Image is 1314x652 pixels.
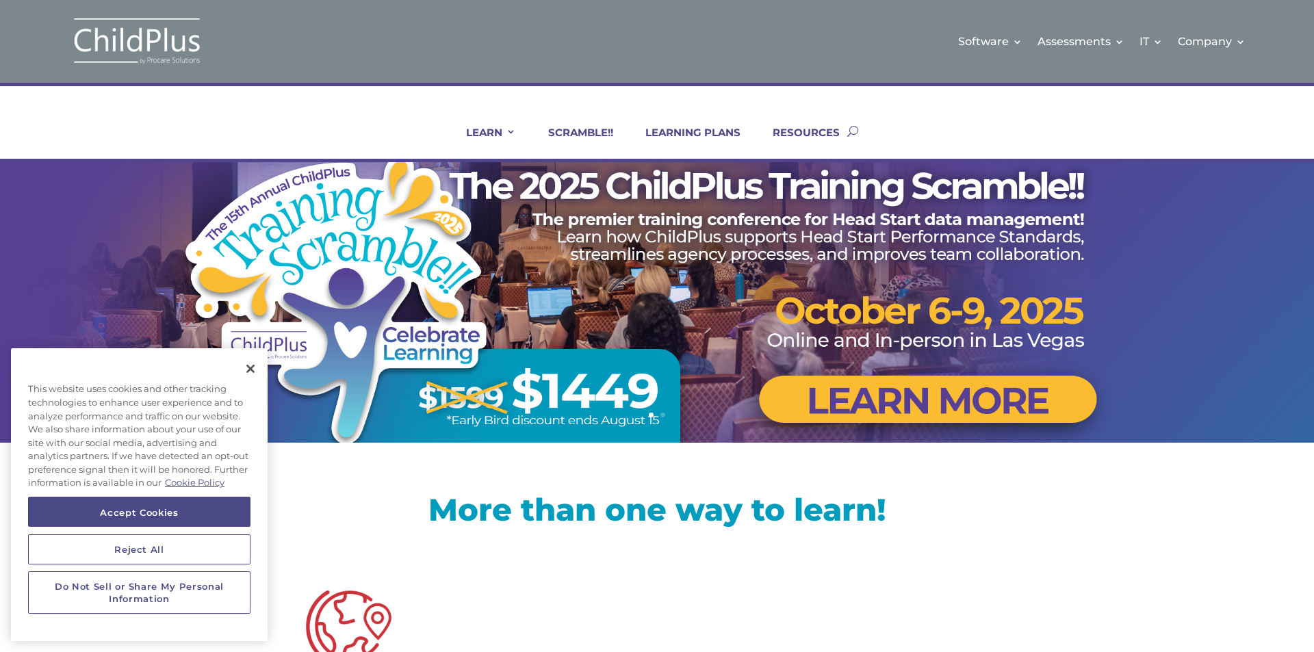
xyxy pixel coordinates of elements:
a: IT [1139,14,1163,69]
button: Accept Cookies [28,497,250,527]
div: This website uses cookies and other tracking technologies to enhance user experience and to analy... [11,376,268,497]
a: 1 [649,413,654,417]
a: More information about your privacy, opens in a new tab [165,478,224,488]
a: SCRAMBLE!! [531,126,613,159]
button: Close [235,354,266,384]
a: Software [958,14,1022,69]
a: Assessments [1038,14,1124,69]
h1: More than one way to learn! [219,494,1095,532]
button: Do Not Sell or Share My Personal Information [28,571,250,614]
a: LEARN [449,126,516,159]
div: Privacy [11,348,268,641]
div: Cookie banner [11,348,268,641]
a: Company [1178,14,1246,69]
button: Reject All [28,534,250,564]
a: RESOURCES [756,126,840,159]
a: 2 [660,413,665,417]
a: LEARNING PLANS [628,126,740,159]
